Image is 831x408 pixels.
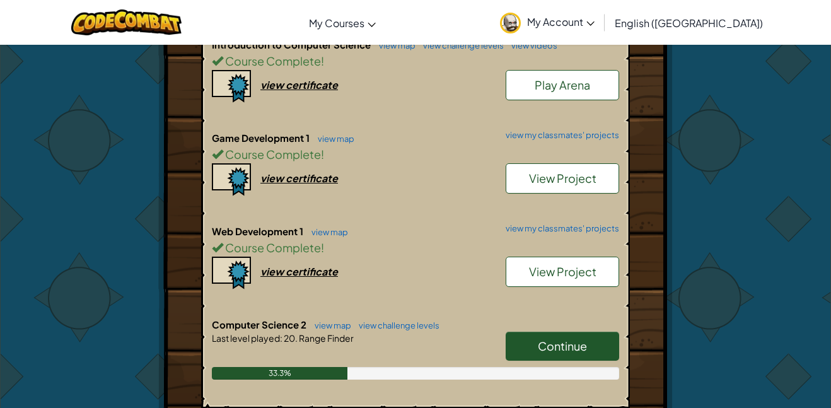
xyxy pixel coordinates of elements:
[260,78,338,91] div: view certificate
[321,54,324,68] span: !
[505,40,557,50] a: view videos
[212,132,311,144] span: Game Development 1
[280,332,282,344] span: :
[223,147,321,161] span: Course Complete
[212,265,338,278] a: view certificate
[212,172,338,185] a: view certificate
[499,131,619,139] a: view my classmates' projects
[260,172,338,185] div: view certificate
[417,40,504,50] a: view challenge levels
[529,171,596,185] span: View Project
[608,6,769,40] a: English ([GEOGRAPHIC_DATA])
[527,15,595,28] span: My Account
[303,6,382,40] a: My Courses
[212,257,251,289] img: certificate-icon.png
[71,9,182,35] img: CodeCombat logo
[212,332,280,344] span: Last level played
[212,70,251,103] img: certificate-icon.png
[494,3,601,42] a: My Account
[298,332,354,344] span: Range Finder
[223,240,321,255] span: Course Complete
[321,240,324,255] span: !
[538,339,587,353] span: Continue
[535,78,590,92] span: Play Arena
[212,318,308,330] span: Computer Science 2
[499,224,619,233] a: view my classmates' projects
[212,163,251,196] img: certificate-icon.png
[305,227,348,237] a: view map
[309,16,364,30] span: My Courses
[352,320,439,330] a: view challenge levels
[321,147,324,161] span: !
[223,54,321,68] span: Course Complete
[311,134,354,144] a: view map
[500,13,521,33] img: avatar
[282,332,298,344] span: 20.
[529,264,596,279] span: View Project
[373,40,415,50] a: view map
[212,225,305,237] span: Web Development 1
[308,320,351,330] a: view map
[212,367,347,380] div: 33.3%
[212,78,338,91] a: view certificate
[260,265,338,278] div: view certificate
[615,16,763,30] span: English ([GEOGRAPHIC_DATA])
